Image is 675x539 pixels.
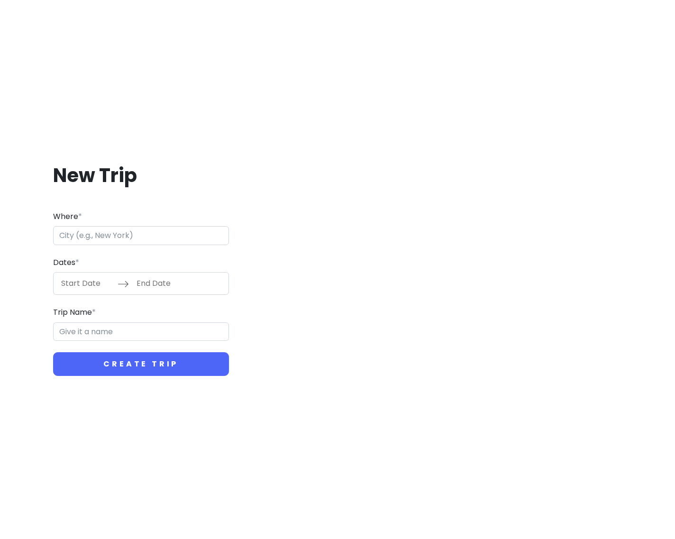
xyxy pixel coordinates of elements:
[131,273,193,294] input: End Date
[53,322,229,341] input: Give it a name
[53,306,96,319] label: Trip Name
[53,352,229,376] button: Create Trip
[56,273,118,294] input: Start Date
[53,256,79,269] label: Dates
[53,226,229,245] input: City (e.g., New York)
[53,163,229,188] h1: New Trip
[53,210,82,223] label: Where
